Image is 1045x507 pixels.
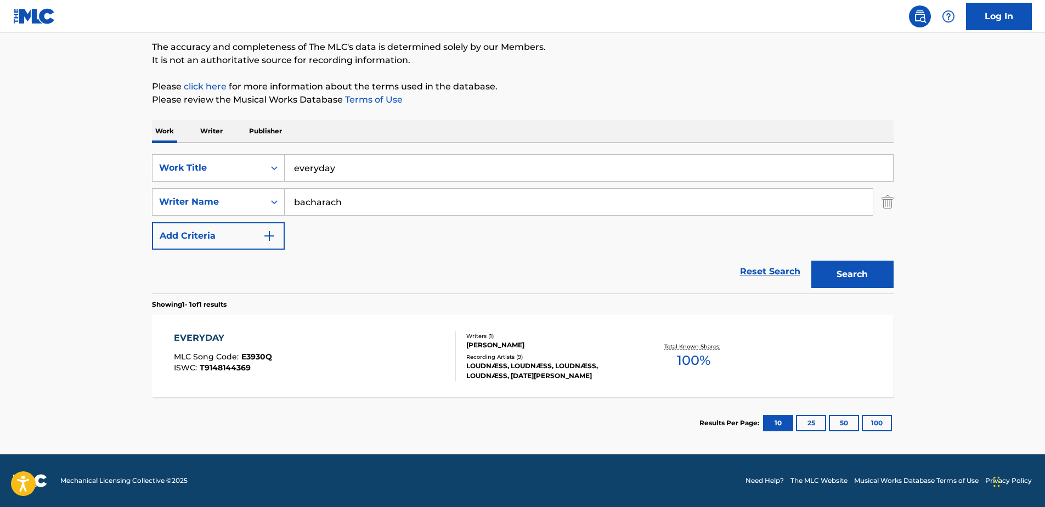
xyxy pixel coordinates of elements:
[263,229,276,243] img: 9d2ae6d4665cec9f34b9.svg
[990,454,1045,507] iframe: Chat Widget
[677,351,710,370] span: 100 %
[466,353,632,361] div: Recording Artists ( 9 )
[152,93,894,106] p: Please review the Musical Works Database
[882,188,894,216] img: Delete Criterion
[745,476,784,486] a: Need Help?
[197,120,226,143] p: Writer
[152,80,894,93] p: Please for more information about the terms used in the database.
[174,331,272,345] div: EVERYDAY
[796,415,826,431] button: 25
[985,476,1032,486] a: Privacy Policy
[909,5,931,27] a: Public Search
[966,3,1032,30] a: Log In
[993,465,1000,498] div: Drag
[152,54,894,67] p: It is not an authoritative source for recording information.
[152,120,177,143] p: Work
[664,342,723,351] p: Total Known Shares:
[60,476,188,486] span: Mechanical Licensing Collective © 2025
[913,10,927,23] img: search
[735,260,806,284] a: Reset Search
[862,415,892,431] button: 100
[13,8,55,24] img: MLC Logo
[241,352,272,362] span: E3930Q
[942,10,955,23] img: help
[152,154,894,294] form: Search Form
[466,340,632,350] div: [PERSON_NAME]
[829,415,859,431] button: 50
[811,261,894,288] button: Search
[184,81,227,92] a: click here
[466,361,632,381] div: LOUDNÆSS, LOUDNÆSS, LOUDNÆSS, LOUDNÆSS, [DATE][PERSON_NAME]
[699,418,762,428] p: Results Per Page:
[466,332,632,340] div: Writers ( 1 )
[200,363,251,373] span: T9148144369
[790,476,848,486] a: The MLC Website
[174,363,200,373] span: ISWC :
[246,120,285,143] p: Publisher
[152,41,894,54] p: The accuracy and completeness of The MLC's data is determined solely by our Members.
[854,476,979,486] a: Musical Works Database Terms of Use
[152,300,227,309] p: Showing 1 - 1 of 1 results
[159,161,258,174] div: Work Title
[152,222,285,250] button: Add Criteria
[152,315,894,397] a: EVERYDAYMLC Song Code:E3930QISWC:T9148144369Writers (1)[PERSON_NAME]Recording Artists (9)LOUDNÆSS...
[13,474,47,487] img: logo
[174,352,241,362] span: MLC Song Code :
[763,415,793,431] button: 10
[159,195,258,209] div: Writer Name
[937,5,959,27] div: Help
[343,94,403,105] a: Terms of Use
